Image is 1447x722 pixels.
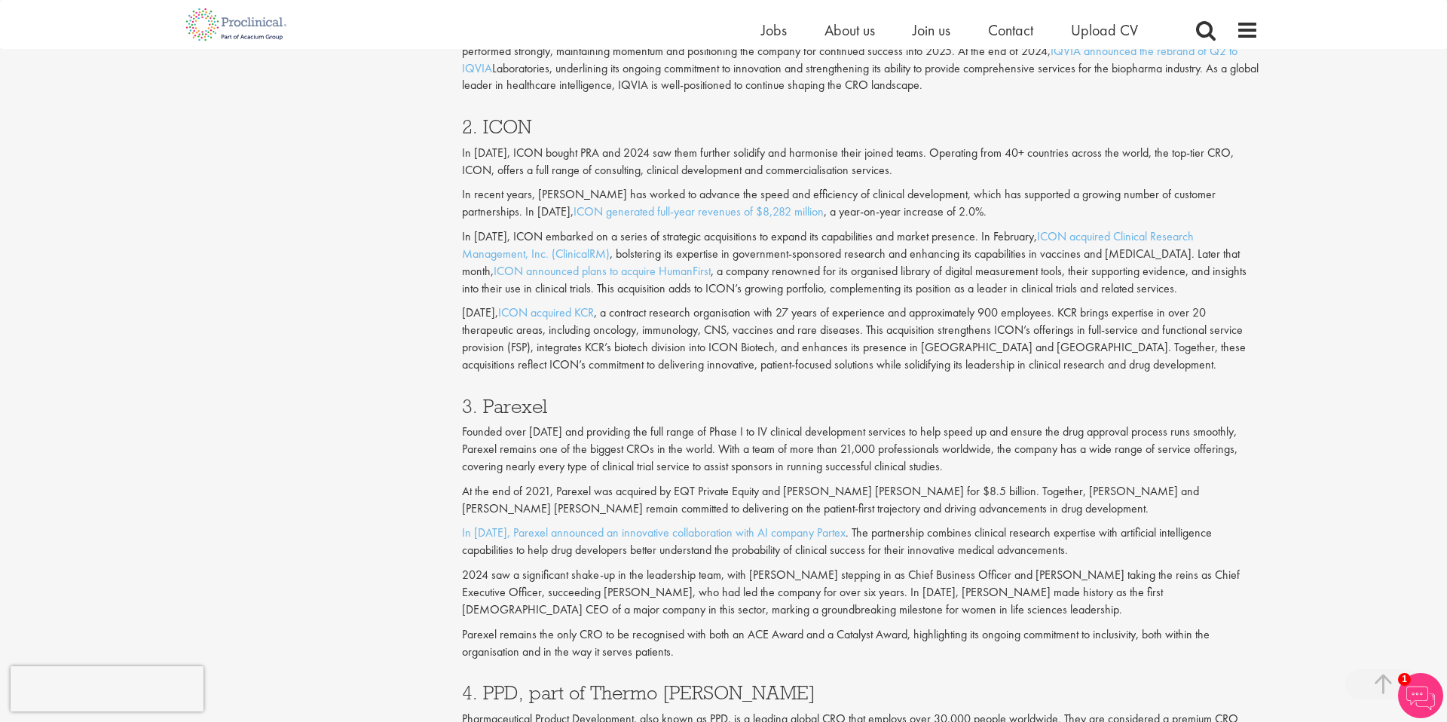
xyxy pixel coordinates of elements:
[824,20,875,40] a: About us
[462,683,1259,702] h3: 4. PPD, part of Thermo [PERSON_NAME]
[462,43,1237,76] a: IQVIA announced the rebrand of Q2 to IQVIA
[913,20,950,40] a: Join us
[462,228,1259,297] p: In [DATE], ICON embarked on a series of strategic acquisitions to expand its capabilities and mar...
[462,228,1194,262] a: ICON acquired Clinical Research Management, Inc. (ClinicalRM)
[462,145,1259,179] p: In [DATE], ICON bought PRA and 2024 saw them further solidify and harmonise their joined teams. O...
[1071,20,1138,40] a: Upload CV
[574,203,824,219] a: ICON generated full-year revenues of $8,282 million
[462,483,1259,518] p: At the end of 2021, Parexel was acquired by EQT Private Equity and [PERSON_NAME] [PERSON_NAME] fo...
[494,263,711,279] a: ICON announced plans to acquire HumanFirst
[761,20,787,40] a: Jobs
[462,567,1259,619] p: 2024 saw a significant shake-up in the leadership team, with [PERSON_NAME] stepping in as Chief B...
[462,304,1259,373] p: [DATE], , a contract research organisation with 27 years of experience and approximately 900 empl...
[462,186,1259,221] p: In recent years, [PERSON_NAME] has worked to advance the speed and efficiency of clinical develop...
[462,424,1259,476] p: Founded over [DATE] and providing the full range of Phase I to IV clinical development services t...
[1398,673,1443,718] img: Chatbot
[1398,673,1411,686] span: 1
[462,525,1259,559] p: . The partnership combines clinical research expertise with artificial intelligence capabilities ...
[498,304,594,320] a: ICON acquired KCR
[988,20,1033,40] a: Contact
[11,666,203,711] iframe: reCAPTCHA
[462,626,1259,661] p: Parexel remains the only CRO to be recognised with both an ACE Award and a Catalyst Award, highli...
[462,8,1259,94] p: In [DATE], , reflecting a 2.8% growth compared to the previous year. The company’s Research & Dev...
[462,396,1259,416] h3: 3. Parexel
[462,117,1259,136] h3: 2. ICON
[462,525,846,540] a: In [DATE], Parexel announced an innovative collaboration with AI company Partex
